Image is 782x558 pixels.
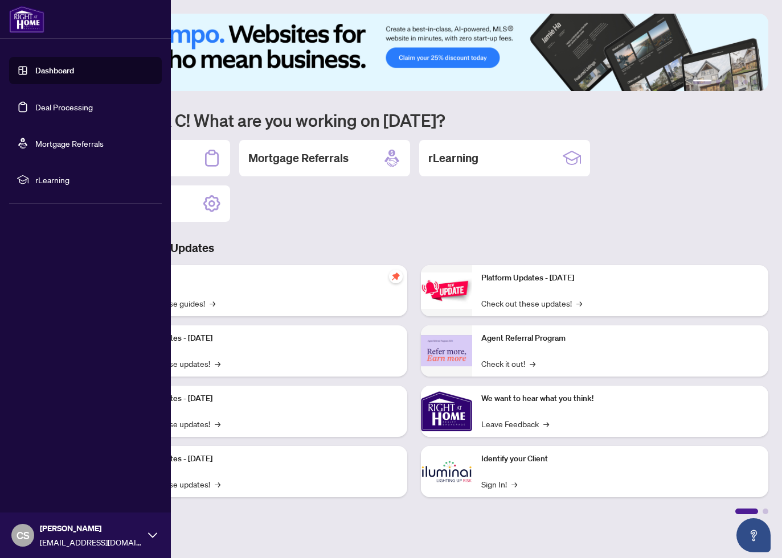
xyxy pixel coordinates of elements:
span: rLearning [35,173,154,186]
span: → [215,418,220,430]
span: → [576,297,582,309]
a: Check it out!→ [481,357,535,370]
p: Platform Updates - [DATE] [120,332,398,345]
img: Agent Referral Program [421,335,472,366]
a: Mortgage Referrals [35,138,104,148]
a: Dashboard [35,65,74,76]
button: 1 [693,80,711,84]
span: → [215,478,220,490]
span: CS [17,527,30,543]
span: → [543,418,549,430]
img: We want to hear what you think! [421,386,472,437]
span: → [511,478,517,490]
a: Deal Processing [35,102,93,112]
img: Identify your Client [421,446,472,497]
span: → [530,357,535,370]
span: pushpin [389,270,403,283]
span: [PERSON_NAME] [40,522,142,535]
button: Open asap [736,518,771,552]
a: Check out these updates!→ [481,297,582,309]
p: Self-Help [120,272,398,284]
a: Sign In!→ [481,478,517,490]
p: Identify your Client [481,453,760,465]
button: 6 [752,80,757,84]
h3: Brokerage & Industry Updates [59,240,768,256]
button: 3 [725,80,730,84]
h2: rLearning [428,150,478,166]
p: Platform Updates - [DATE] [120,453,398,465]
button: 5 [743,80,748,84]
img: Slide 0 [59,14,768,91]
h1: Welcome back C! What are you working on [DATE]? [59,109,768,131]
p: Agent Referral Program [481,332,760,345]
span: [EMAIL_ADDRESS][DOMAIN_NAME] [40,536,142,548]
img: Platform Updates - June 23, 2025 [421,272,472,308]
img: logo [9,6,44,33]
button: 2 [716,80,720,84]
a: Leave Feedback→ [481,418,549,430]
p: We want to hear what you think! [481,392,760,405]
p: Platform Updates - [DATE] [481,272,760,284]
p: Platform Updates - [DATE] [120,392,398,405]
button: 4 [734,80,739,84]
span: → [210,297,215,309]
span: → [215,357,220,370]
h2: Mortgage Referrals [248,150,349,166]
